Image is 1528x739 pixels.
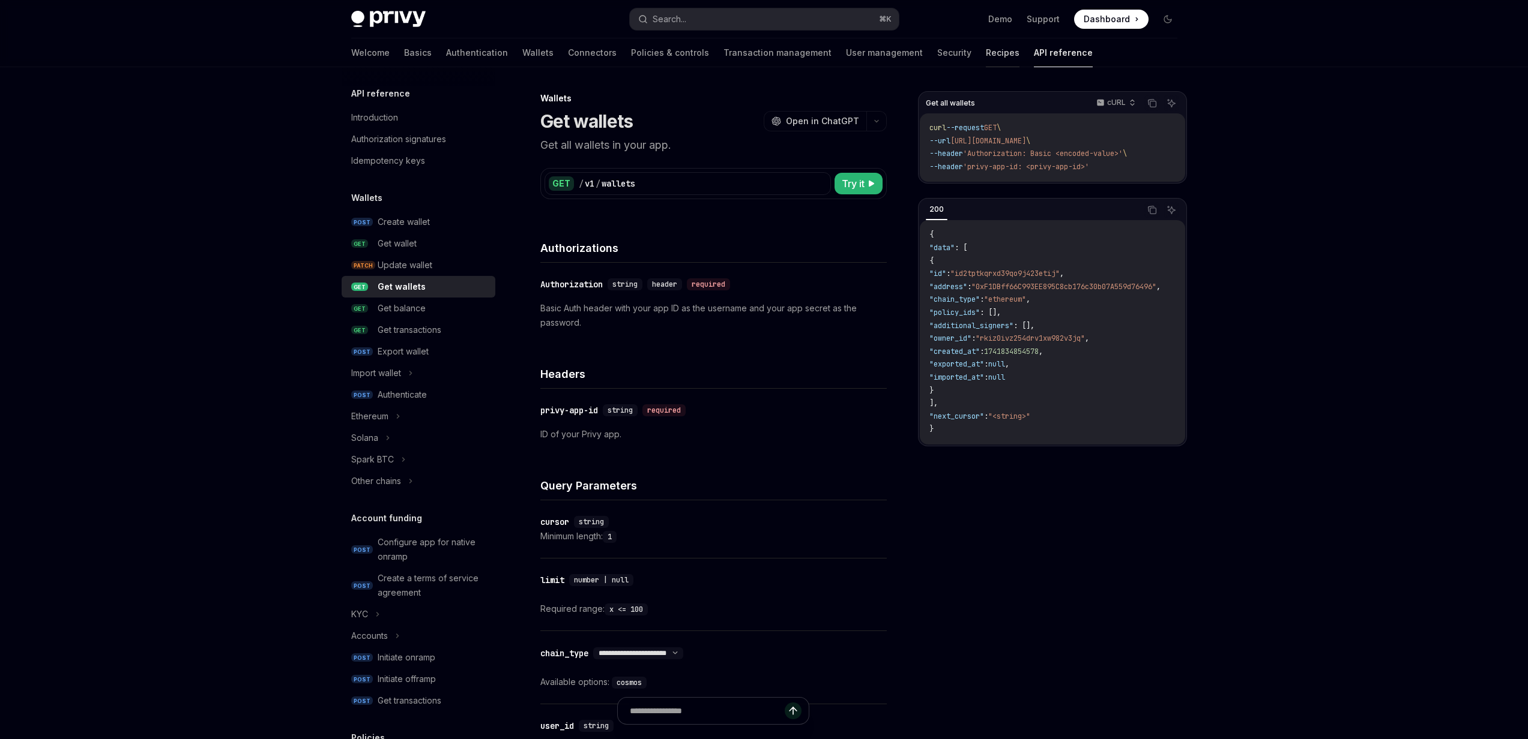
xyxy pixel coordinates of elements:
[612,280,638,289] span: string
[342,319,495,341] a: GETGet transactions
[404,38,432,67] a: Basics
[929,256,934,266] span: {
[980,308,1001,317] span: : [],
[342,341,495,362] a: POSTExport wallet
[378,672,436,686] div: Initiate offramp
[1034,38,1093,67] a: API reference
[351,261,375,270] span: PATCH
[351,390,373,399] span: POST
[652,280,677,289] span: header
[540,366,887,382] h4: Headers
[984,347,1039,356] span: 1741834854578
[602,178,635,190] div: wallets
[568,38,617,67] a: Connectors
[1156,282,1161,292] span: ,
[846,38,923,67] a: User management
[351,696,373,705] span: POST
[1164,95,1179,111] button: Ask AI
[574,575,629,585] span: number | null
[1107,98,1126,107] p: cURL
[351,629,388,643] div: Accounts
[785,702,802,719] button: Send message
[1027,13,1060,25] a: Support
[653,12,686,26] div: Search...
[351,304,368,313] span: GET
[579,517,604,527] span: string
[342,647,495,668] a: POSTInitiate onramp
[1013,321,1034,331] span: : [],
[723,38,832,67] a: Transaction management
[1005,359,1009,369] span: ,
[540,675,887,689] div: Available options:
[1039,347,1043,356] span: ,
[984,411,988,421] span: :
[351,326,368,335] span: GET
[378,344,429,359] div: Export wallet
[540,647,588,659] div: chain_type
[631,38,709,67] a: Policies & controls
[342,233,495,254] a: GETGet wallet
[351,409,388,423] div: Ethereum
[929,386,934,395] span: }
[342,668,495,690] a: POSTInitiate offramp
[929,347,980,356] span: "created_at"
[980,347,984,356] span: :
[540,137,887,154] p: Get all wallets in your app.
[603,531,617,543] code: 1
[342,690,495,711] a: POSTGet transactions
[351,607,368,621] div: KYC
[540,602,887,616] div: Required range:
[1090,93,1141,113] button: cURL
[522,38,554,67] a: Wallets
[984,123,997,133] span: GET
[929,162,963,172] span: --header
[842,176,865,191] span: Try it
[630,8,899,30] button: Search...⌘K
[540,404,598,416] div: privy-app-id
[786,115,859,127] span: Open in ChatGPT
[378,280,426,294] div: Get wallets
[1060,269,1064,278] span: ,
[378,323,441,337] div: Get transactions
[351,653,373,662] span: POST
[926,202,947,217] div: 200
[929,136,950,146] span: --url
[342,384,495,405] a: POSTAuthenticate
[342,298,495,319] a: GETGet balance
[351,431,378,445] div: Solana
[351,239,368,248] span: GET
[378,258,432,272] div: Update wallet
[1158,10,1177,29] button: Toggle dark mode
[378,215,430,229] div: Create wallet
[929,398,938,408] span: ],
[351,38,390,67] a: Welcome
[950,136,1026,146] span: [URL][DOMAIN_NAME]
[937,38,971,67] a: Security
[976,334,1085,343] span: "rkiz0ivz254drv1xw982v3jq"
[929,243,955,253] span: "data"
[984,295,1026,304] span: "ethereum"
[879,14,892,24] span: ⌘ K
[351,474,401,488] div: Other chains
[984,372,988,382] span: :
[342,150,495,172] a: Idempotency keys
[378,387,427,402] div: Authenticate
[986,38,1019,67] a: Recipes
[446,38,508,67] a: Authentication
[929,334,971,343] span: "owner_id"
[351,110,398,125] div: Introduction
[1074,10,1149,29] a: Dashboard
[351,154,425,168] div: Idempotency keys
[351,452,394,467] div: Spark BTC
[540,240,887,256] h4: Authorizations
[929,372,984,382] span: "imported_at"
[351,86,410,101] h5: API reference
[687,278,730,290] div: required
[596,178,600,190] div: /
[605,603,648,615] code: x <= 100
[579,178,584,190] div: /
[1084,13,1130,25] span: Dashboard
[1164,202,1179,218] button: Ask AI
[1144,202,1160,218] button: Copy the contents from the code block
[351,283,368,292] span: GET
